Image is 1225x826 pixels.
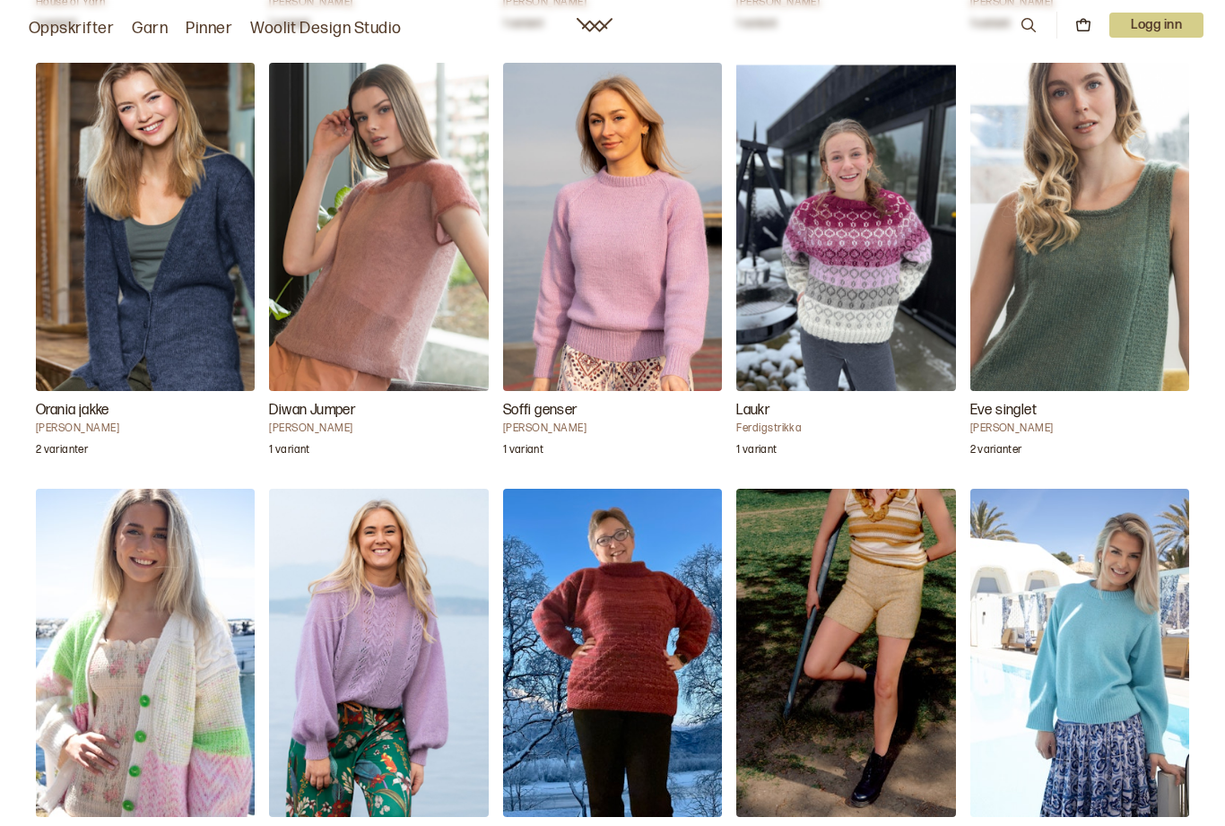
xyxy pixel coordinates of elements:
[736,400,955,422] h3: Laukr
[503,489,722,818] img: HusgudinnenViken-Team genseren
[736,63,955,392] img: FerdigstrikkaLaukr
[36,400,255,422] h3: Orania jakke
[503,443,543,461] p: 1 variant
[503,400,722,422] h3: Soffi genser
[970,422,1189,436] h4: [PERSON_NAME]
[269,489,488,818] img: Mari Kalberg SkjævelandChunky Annine Genser
[186,16,232,41] a: Pinner
[36,422,255,436] h4: [PERSON_NAME]
[269,422,488,436] h4: [PERSON_NAME]
[970,489,1189,818] img: Ane Kydland ThomassenMagnilla Genser
[36,63,255,467] a: Orania jakke
[132,16,168,41] a: Garn
[36,443,88,461] p: 2 varianter
[736,443,777,461] p: 1 variant
[36,489,255,818] img: Ane Kydland ThomassenMixen Jakke
[736,489,955,818] img: Iselin HafseldTalgje shorts
[503,63,722,392] img: Ane Kydland ThomassenSoffi genser
[269,443,309,461] p: 1 variant
[503,422,722,436] h4: [PERSON_NAME]
[736,422,955,436] h4: Ferdigstrikka
[250,16,402,41] a: Woolit Design Studio
[577,18,612,32] a: Woolit
[970,63,1189,467] a: Eve singlet
[503,63,722,467] a: Soffi genser
[269,400,488,422] h3: Diwan Jumper
[970,63,1189,392] img: Trine Lise HøysethEve singlet
[29,16,114,41] a: Oppskrifter
[269,63,488,467] a: Diwan Jumper
[970,400,1189,422] h3: Eve singlet
[970,443,1022,461] p: 2 varianter
[736,63,955,467] a: Laukr
[36,63,255,392] img: Ane Kydland ThomassenOrania jakke
[1109,13,1203,38] button: User dropdown
[1109,13,1203,38] p: Logg inn
[269,63,488,392] img: Brit Frafjord ØrstavikDiwan Jumper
